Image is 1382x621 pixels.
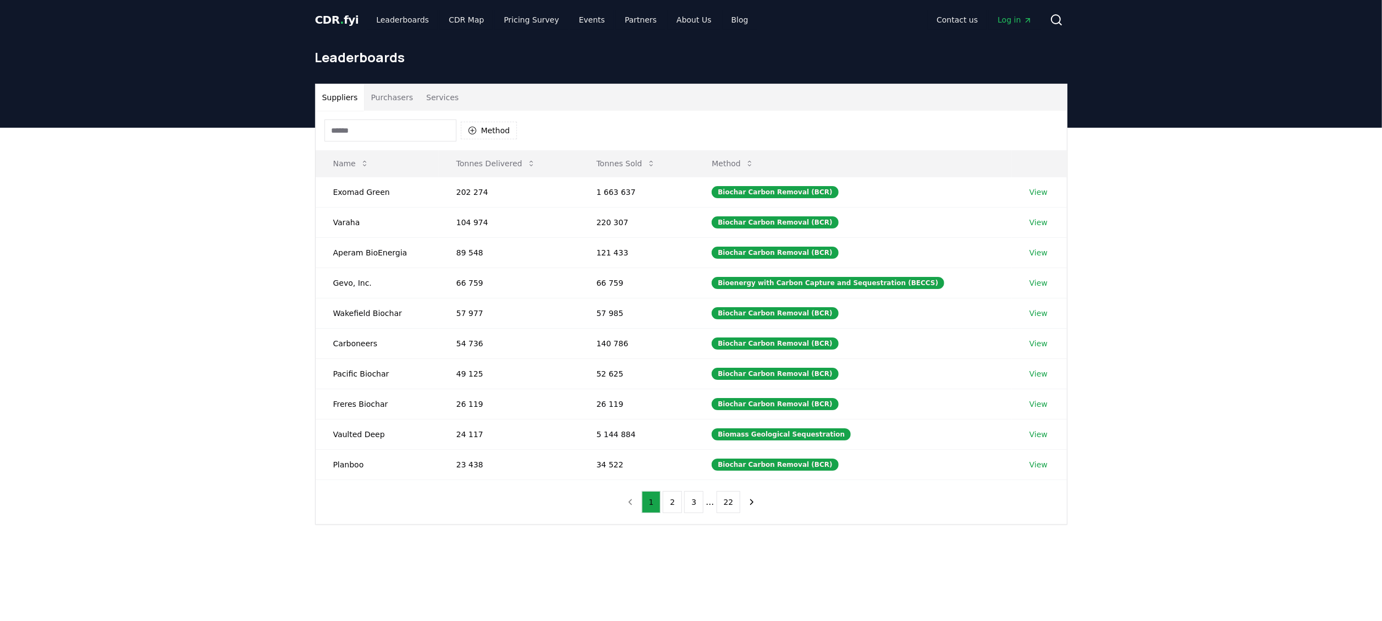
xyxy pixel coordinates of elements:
[989,10,1040,30] a: Log in
[706,495,714,509] li: ...
[712,368,838,380] div: Biochar Carbon Removal (BCR)
[1029,368,1048,379] a: View
[316,237,439,268] td: Aperam BioEnergia
[616,10,665,30] a: Partners
[1029,277,1048,288] a: View
[316,84,365,111] button: Suppliers
[316,177,439,207] td: Exomad Green
[712,398,838,410] div: Biochar Carbon Removal (BCR)
[439,389,579,419] td: 26 119
[712,186,838,198] div: Biochar Carbon Removal (BCR)
[316,328,439,358] td: Carboneers
[928,10,987,30] a: Contact us
[316,268,439,298] td: Gevo, Inc.
[579,449,695,480] td: 34 522
[448,152,544,175] button: Tonnes Delivered
[1029,247,1048,258] a: View
[340,13,344,26] span: .
[998,14,1032,25] span: Log in
[1029,399,1048,410] a: View
[439,298,579,328] td: 57 977
[439,328,579,358] td: 54 736
[928,10,1040,30] nav: Main
[712,277,944,289] div: Bioenergy with Carbon Capture and Sequestration (BECCS)
[712,337,838,350] div: Biochar Carbon Removal (BCR)
[663,491,682,513] button: 2
[316,449,439,480] td: Planboo
[495,10,568,30] a: Pricing Survey
[1029,429,1048,440] a: View
[316,358,439,389] td: Pacific Biochar
[579,298,695,328] td: 57 985
[439,419,579,449] td: 24 117
[684,491,703,513] button: 3
[1029,217,1048,228] a: View
[579,268,695,298] td: 66 759
[742,491,761,513] button: next page
[440,10,493,30] a: CDR Map
[439,358,579,389] td: 49 125
[712,307,838,319] div: Biochar Carbon Removal (BCR)
[723,10,757,30] a: Blog
[439,207,579,237] td: 104 974
[579,207,695,237] td: 220 307
[439,268,579,298] td: 66 759
[439,449,579,480] td: 23 438
[579,237,695,268] td: 121 433
[579,177,695,207] td: 1 663 637
[315,12,359,28] a: CDR.fyi
[316,298,439,328] td: Wakefield Biochar
[717,491,741,513] button: 22
[712,459,838,471] div: Biochar Carbon Removal (BCR)
[367,10,757,30] nav: Main
[1029,187,1048,198] a: View
[642,491,661,513] button: 1
[1029,308,1048,319] a: View
[712,428,851,440] div: Biomass Geological Sequestration
[316,419,439,449] td: Vaulted Deep
[579,389,695,419] td: 26 119
[1029,338,1048,349] a: View
[579,358,695,389] td: 52 625
[364,84,420,111] button: Purchasers
[439,177,579,207] td: 202 274
[570,10,614,30] a: Events
[315,13,359,26] span: CDR fyi
[324,152,378,175] button: Name
[420,84,465,111] button: Services
[712,216,838,228] div: Biochar Carbon Removal (BCR)
[367,10,438,30] a: Leaderboards
[668,10,720,30] a: About Us
[588,152,664,175] button: Tonnes Sold
[579,328,695,358] td: 140 786
[439,237,579,268] td: 89 548
[315,48,1067,66] h1: Leaderboards
[703,152,763,175] button: Method
[579,419,695,449] td: 5 144 884
[712,247,838,259] div: Biochar Carbon Removal (BCR)
[316,389,439,419] td: Freres Biochar
[316,207,439,237] td: Varaha
[1029,459,1048,470] a: View
[461,122,517,139] button: Method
